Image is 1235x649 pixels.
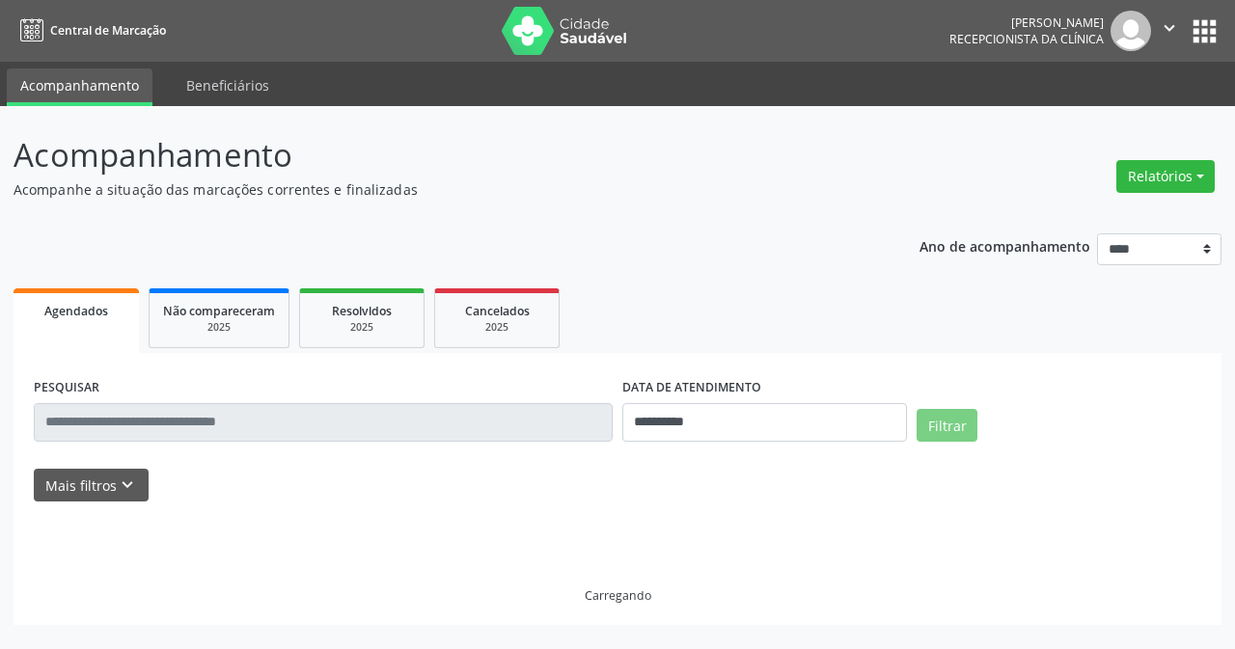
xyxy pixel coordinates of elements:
[44,303,108,319] span: Agendados
[50,22,166,39] span: Central de Marcação
[173,68,283,102] a: Beneficiários
[917,409,977,442] button: Filtrar
[34,469,149,502] button: Mais filtroskeyboard_arrow_down
[314,320,410,335] div: 2025
[585,587,651,604] div: Carregando
[14,179,859,200] p: Acompanhe a situação das marcações correntes e finalizadas
[919,233,1090,257] p: Ano de acompanhamento
[163,303,275,319] span: Não compareceram
[465,303,530,319] span: Cancelados
[1159,17,1180,39] i: 
[1111,11,1151,51] img: img
[1116,160,1215,193] button: Relatórios
[163,320,275,335] div: 2025
[1151,11,1188,51] button: 
[949,14,1104,31] div: [PERSON_NAME]
[332,303,392,319] span: Resolvidos
[949,31,1104,47] span: Recepcionista da clínica
[117,474,138,496] i: keyboard_arrow_down
[622,373,761,403] label: DATA DE ATENDIMENTO
[7,68,152,106] a: Acompanhamento
[1188,14,1221,48] button: apps
[14,131,859,179] p: Acompanhamento
[14,14,166,46] a: Central de Marcação
[34,373,99,403] label: PESQUISAR
[449,320,545,335] div: 2025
